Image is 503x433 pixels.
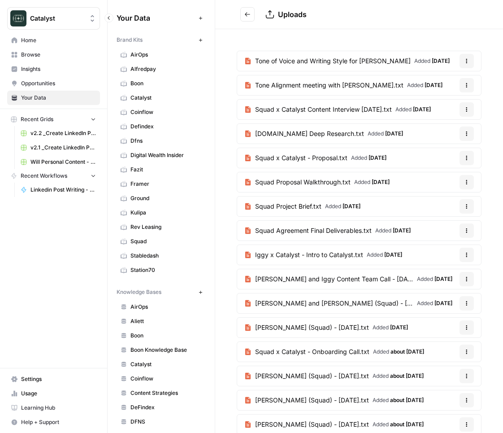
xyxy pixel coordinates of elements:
[373,348,424,356] span: Added
[373,396,424,404] span: Added
[130,389,202,397] span: Content Strategies
[237,148,394,168] a: Squad x Catalyst - Proposal.txtAdded [DATE]
[278,10,307,19] span: Uploads
[385,130,403,137] span: [DATE]
[255,323,369,332] span: [PERSON_NAME] (Squad) - [DATE].txt
[7,91,100,105] a: Your Data
[117,400,206,415] a: DeFindex
[21,375,96,383] span: Settings
[255,299,413,308] span: [PERSON_NAME] and [PERSON_NAME] (Squad) - [DATE].txt
[130,180,202,188] span: Framer
[237,172,397,192] a: Squad Proposal Walkthrough.txtAdded [DATE]
[237,293,460,313] a: [PERSON_NAME] and [PERSON_NAME] (Squad) - [DATE].txtAdded [DATE]
[21,418,96,426] span: Help + Support
[432,57,450,64] span: [DATE]
[21,51,96,59] span: Browse
[21,404,96,412] span: Learning Hub
[390,421,424,428] span: about [DATE]
[425,82,442,88] span: [DATE]
[255,202,321,211] span: Squad Project Brief.txt
[237,51,457,71] a: Tone of Voice and Writing Style for [PERSON_NAME]Added [DATE]
[390,324,408,331] span: [DATE]
[255,81,403,90] span: Tone Alignment meeting with [PERSON_NAME].txt
[21,94,96,102] span: Your Data
[407,81,442,89] span: Added
[373,372,424,380] span: Added
[255,129,364,138] span: [DOMAIN_NAME] Deep Research.txt
[343,203,360,210] span: [DATE]
[417,299,452,307] span: Added
[130,194,202,202] span: Ground
[130,65,202,73] span: Alfredpay
[10,10,26,26] img: Catalyst Logo
[237,100,438,119] a: Squad x Catalyst Content Interview [DATE].txtAdded [DATE]
[7,415,100,429] button: Help + Support
[237,269,460,289] a: [PERSON_NAME] and Iggy Content Team Call - [DATE].txtAdded [DATE]
[117,386,206,400] a: Content Strategies
[255,396,369,405] span: [PERSON_NAME] (Squad) - [DATE].txt
[130,108,202,116] span: Coinflow
[130,166,202,174] span: Fazit
[417,275,452,283] span: Added
[7,401,100,415] a: Learning Hub
[7,33,100,48] a: Home
[237,245,409,265] a: Iggy x Catalyst - Intro to Catalyst.txtAdded [DATE]
[130,346,202,354] span: Boon Knowledge Base
[7,48,100,62] a: Browse
[117,148,206,162] a: Digital Wealth Insider
[21,172,67,180] span: Recent Workflows
[414,57,450,65] span: Added
[384,251,402,258] span: [DATE]
[351,154,386,162] span: Added
[117,162,206,177] a: Fazit
[7,372,100,386] a: Settings
[17,126,100,140] a: v2.2 _Create LinkedIn Posts from Template - powersteps Grid
[237,75,450,95] a: Tone Alignment meeting with [PERSON_NAME].txtAdded [DATE]
[117,328,206,343] a: Boon
[21,389,96,398] span: Usage
[130,151,202,159] span: Digital Wealth Insider
[237,390,431,410] a: [PERSON_NAME] (Squad) - [DATE].txtAdded about [DATE]
[390,372,424,379] span: about [DATE]
[434,276,452,282] span: [DATE]
[375,227,411,235] span: Added
[237,342,431,362] a: Squad x Catalyst - Onboarding Call.txtAdded about [DATE]
[390,348,424,355] span: about [DATE]
[255,372,369,381] span: [PERSON_NAME] (Squad) - [DATE].txt
[130,360,202,368] span: Catalyst
[117,234,206,249] a: Squad
[130,332,202,340] span: Boon
[30,144,96,152] span: v2.1 _Create LinkedIn Posts from Template Grid
[117,91,206,105] a: Catalyst
[117,177,206,191] a: Framer
[130,51,202,59] span: AirOps
[117,105,206,119] a: Coinflow
[130,137,202,145] span: Dfns
[130,223,202,231] span: Rev Leasing
[130,375,202,383] span: Coinflow
[395,105,431,114] span: Added
[17,155,100,169] a: Will Personal Content - [DATE]
[117,372,206,386] a: Coinflow
[255,226,372,235] span: Squad Agreement Final Deliverables.txt
[30,158,96,166] span: Will Personal Content - [DATE]
[393,227,411,234] span: [DATE]
[413,106,431,113] span: [DATE]
[117,36,143,44] span: Brand Kits
[373,324,408,332] span: Added
[117,48,206,62] a: AirOps
[130,79,202,87] span: Boon
[130,237,202,245] span: Squad
[7,386,100,401] a: Usage
[368,130,403,138] span: Added
[17,183,100,197] a: Linkedin Post Writing - [DATE]
[117,76,206,91] a: Boon
[130,418,202,426] span: DFNS
[255,420,369,429] span: [PERSON_NAME] (Squad) - [DATE].txt
[7,7,100,30] button: Workspace: Catalyst
[117,62,206,76] a: Alfredpay
[237,366,431,386] a: [PERSON_NAME] (Squad) - [DATE].txtAdded about [DATE]
[130,252,202,260] span: Stabledash
[130,266,202,274] span: Station70
[117,288,161,296] span: Knowledge Bases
